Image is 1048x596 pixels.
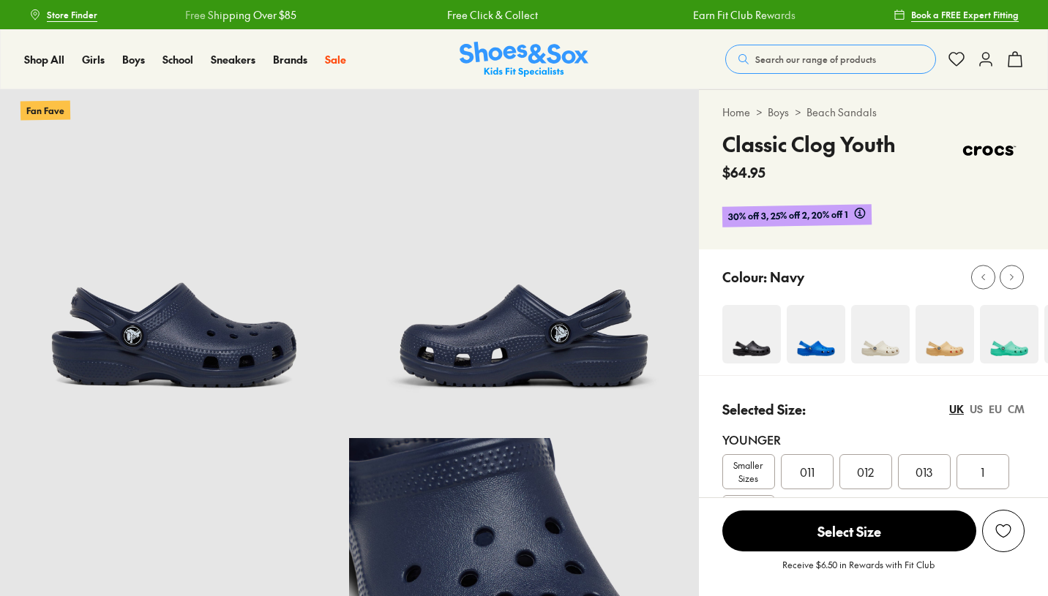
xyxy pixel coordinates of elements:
img: SNS_Logo_Responsive.svg [460,42,588,78]
span: 013 [916,463,932,480]
a: Shop All [24,52,64,67]
p: Receive $6.50 in Rewards with Fit Club [782,558,935,584]
span: 012 [857,463,874,480]
a: Book a FREE Expert Fitting [894,1,1019,28]
div: Younger [722,431,1025,448]
div: US [970,401,983,417]
span: Smaller Sizes [723,459,774,485]
a: Store Finder [29,1,97,28]
p: Navy [770,267,804,287]
span: Store Finder [47,8,97,21]
span: Book a FREE Expert Fitting [911,8,1019,21]
button: Add to Wishlist [982,510,1025,552]
img: 4-502818_1 [980,305,1038,363]
a: Girls [82,52,105,67]
span: Select Size [722,510,976,551]
div: CM [1008,401,1025,417]
button: Select Size [722,510,976,552]
img: 4-548434_1 [787,305,845,363]
span: $64.95 [722,162,766,182]
img: 4-493676_1 [722,305,781,363]
img: 5-367742_1 [349,89,698,438]
p: Colour: [722,267,767,287]
span: Search our range of products [755,53,876,66]
img: 4-502800_1 [851,305,910,363]
a: Brands [273,52,307,67]
a: Home [722,105,750,120]
a: Sneakers [211,52,255,67]
a: Free Click & Collect [427,7,518,23]
a: School [162,52,193,67]
a: Shoes & Sox [460,42,588,78]
p: Selected Size: [722,399,806,419]
a: Boys [768,105,789,120]
a: Beach Sandals [806,105,877,120]
h4: Classic Clog Youth [722,129,896,159]
div: > > [722,105,1025,120]
a: Earn Fit Club Rewards [673,7,776,23]
img: Vendor logo [954,129,1025,173]
span: 30% off 3, 25% off 2, 20% off 1 [727,207,847,224]
a: Sale [325,52,346,67]
span: 011 [800,463,815,480]
a: Boys [122,52,145,67]
div: EU [989,401,1002,417]
button: Search our range of products [725,45,936,74]
span: 1 [981,463,984,480]
a: Free Shipping Over $85 [165,7,277,23]
p: Fan Fave [20,100,70,120]
div: UK [949,401,964,417]
img: 4-538782_1 [916,305,974,363]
